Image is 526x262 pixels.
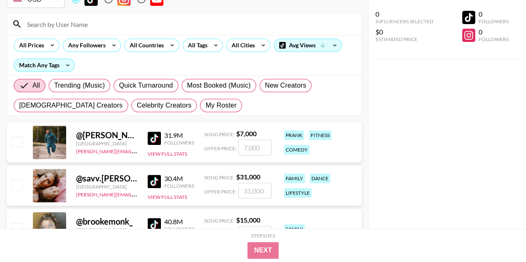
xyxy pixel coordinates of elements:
[76,227,138,233] div: [GEOGRAPHIC_DATA]
[204,145,237,152] span: Offer Price:
[238,226,272,242] input: 15,000
[204,131,235,137] span: Song Price:
[76,216,138,227] div: @ brookemonk_
[284,224,305,234] div: family
[204,174,235,181] span: Song Price:
[148,218,161,231] img: TikTok
[148,194,187,200] button: View Full Stats
[284,174,305,183] div: family
[375,10,433,18] div: 0
[375,18,433,24] div: Influencers Selected
[76,184,138,190] div: [GEOGRAPHIC_DATA]
[236,173,260,181] strong: $ 31,000
[205,100,236,110] span: My Roster
[164,174,194,183] div: 30.4M
[14,39,46,51] div: All Prices
[187,81,251,91] span: Most Booked (Music)
[284,188,311,198] div: lifestyle
[148,132,161,145] img: TikTok
[164,131,194,140] div: 31.9M
[238,140,272,155] input: 7,000
[309,130,331,140] div: fitness
[63,39,107,51] div: Any Followers
[236,130,257,137] strong: $ 7,000
[251,233,275,239] div: Step 1 of 2
[119,81,173,91] span: Quick Turnaround
[284,145,309,154] div: comedy
[164,226,194,232] div: Followers
[479,18,509,24] div: Followers
[76,190,199,198] a: [PERSON_NAME][EMAIL_ADDRESS][DOMAIN_NAME]
[14,59,74,71] div: Match Any Tags
[76,147,199,154] a: [PERSON_NAME][EMAIL_ADDRESS][DOMAIN_NAME]
[284,130,304,140] div: prank
[183,39,209,51] div: All Tags
[310,174,330,183] div: dance
[148,175,161,188] img: TikTok
[164,218,194,226] div: 40.8M
[479,28,509,36] div: 0
[227,39,257,51] div: All Cities
[125,39,165,51] div: All Countries
[164,183,194,189] div: Followers
[19,100,123,110] span: [DEMOGRAPHIC_DATA] Creators
[148,151,187,157] button: View Full Stats
[479,10,509,18] div: 0
[247,242,279,259] button: Next
[137,100,192,110] span: Celebrity Creators
[76,130,138,140] div: @ [PERSON_NAME].[PERSON_NAME]
[76,140,138,147] div: [GEOGRAPHIC_DATA]
[479,36,509,42] div: Followers
[22,17,356,31] input: Search by User Name
[375,36,433,42] div: Estimated Price
[236,216,260,224] strong: $ 15,000
[274,39,341,51] div: Avg Views
[204,189,237,195] span: Offer Price:
[32,81,40,91] span: All
[204,218,235,224] span: Song Price:
[375,28,433,36] div: $0
[265,81,306,91] span: New Creators
[238,183,272,198] input: 31,000
[54,81,105,91] span: Trending (Music)
[164,140,194,146] div: Followers
[76,173,138,184] div: @ savv.[PERSON_NAME]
